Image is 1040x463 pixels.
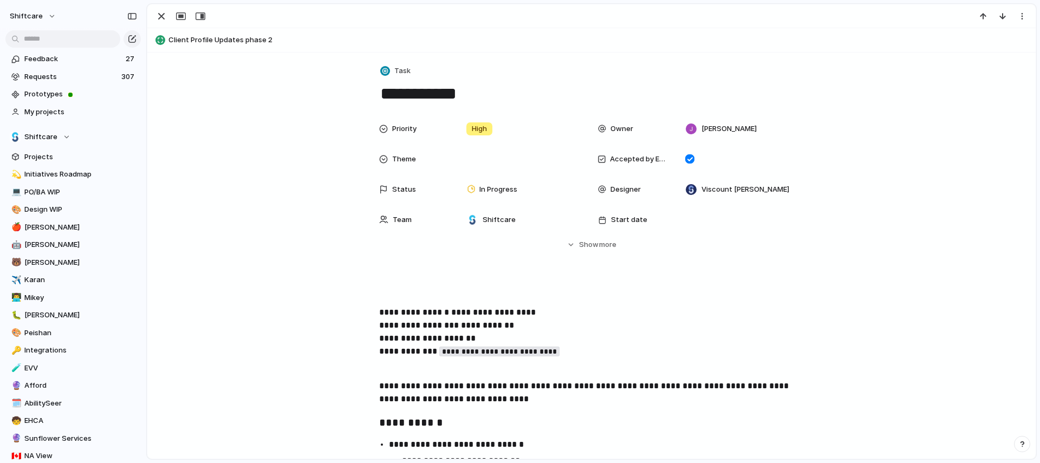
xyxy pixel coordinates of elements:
button: Showmore [379,235,804,255]
span: Prototypes [24,89,137,100]
button: 🎨 [10,328,21,338]
a: 🔮Afford [5,377,141,394]
span: 27 [126,54,136,64]
button: 🎨 [10,204,21,215]
button: 💻 [10,187,21,198]
span: Show [579,239,599,250]
span: Team [393,214,412,225]
span: Requests [24,71,118,82]
div: 🍎[PERSON_NAME] [5,219,141,236]
span: shiftcare [10,11,43,22]
div: 🤖 [11,239,19,251]
span: NA View [24,451,137,461]
span: Shiftcare [24,132,57,142]
a: Requests307 [5,69,141,85]
span: EVV [24,363,137,374]
span: High [472,123,487,134]
div: 🧒 [11,415,19,427]
div: 🐻 [11,256,19,269]
span: Integrations [24,345,137,356]
a: 🤖[PERSON_NAME] [5,237,141,253]
button: 👨‍💻 [10,292,21,303]
div: 🎨Design WIP [5,201,141,218]
span: Initiatives Roadmap [24,169,137,180]
button: Client Profile Updates phase 2 [152,31,1031,49]
div: 🔮 [11,432,19,445]
a: 🔮Sunflower Services [5,431,141,447]
span: more [599,239,616,250]
a: 🎨Peishan [5,325,141,341]
div: 🗓️AbilitySeer [5,395,141,412]
span: 307 [121,71,136,82]
span: EHCA [24,415,137,426]
span: My projects [24,107,137,118]
a: Feedback27 [5,51,141,67]
a: 🐻[PERSON_NAME] [5,255,141,271]
button: Shiftcare [5,129,141,145]
span: Mikey [24,292,137,303]
span: Owner [610,123,633,134]
div: 💫 [11,168,19,181]
span: Peishan [24,328,137,338]
span: Karan [24,275,137,285]
span: Designer [610,184,641,195]
span: [PERSON_NAME] [24,239,137,250]
span: Afford [24,380,137,391]
span: Task [394,66,411,76]
div: ✈️ [11,274,19,286]
span: Client Profile Updates phase 2 [168,35,1031,45]
div: 💻 [11,186,19,198]
button: 🧒 [10,415,21,426]
button: 🐛 [10,310,21,321]
div: 👨‍💻 [11,291,19,304]
span: AbilitySeer [24,398,137,409]
a: 💻PO/BA WIP [5,184,141,200]
span: [PERSON_NAME] [24,222,137,233]
button: 🧪 [10,363,21,374]
a: 🧒EHCA [5,413,141,429]
a: My projects [5,104,141,120]
div: 🎨 [11,204,19,216]
button: 🤖 [10,239,21,250]
button: 🗓️ [10,398,21,409]
button: shiftcare [5,8,62,25]
span: Shiftcare [483,214,516,225]
div: 🐛 [11,309,19,322]
span: Feedback [24,54,122,64]
a: 💫Initiatives Roadmap [5,166,141,182]
a: 🐛[PERSON_NAME] [5,307,141,323]
button: 🇨🇦 [10,451,21,461]
div: 🗓️ [11,397,19,409]
span: Theme [392,154,416,165]
span: [PERSON_NAME] [701,123,757,134]
span: Design WIP [24,204,137,215]
button: 🍎 [10,222,21,233]
span: [PERSON_NAME] [24,310,137,321]
button: 🐻 [10,257,21,268]
a: 👨‍💻Mikey [5,290,141,306]
a: ✈️Karan [5,272,141,288]
span: Projects [24,152,137,162]
div: 🔑 [11,344,19,357]
a: Projects [5,149,141,165]
span: Priority [392,123,417,134]
button: Task [378,63,414,79]
span: Start date [611,214,647,225]
span: [PERSON_NAME] [24,257,137,268]
span: In Progress [479,184,517,195]
a: Prototypes [5,86,141,102]
span: Accepted by Engineering [610,154,667,165]
a: 🔑Integrations [5,342,141,358]
button: 🔑 [10,345,21,356]
a: 🧪EVV [5,360,141,376]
